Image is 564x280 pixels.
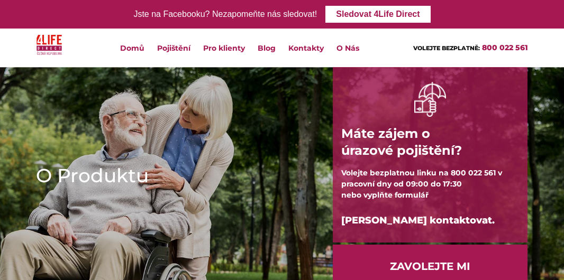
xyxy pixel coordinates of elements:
a: Kontakty [282,29,330,67]
h1: O Produktu [36,162,299,189]
div: Jste na Facebooku? Nezapomeňte nás sledovat! [133,7,317,22]
img: 4Life Direct Česká republika logo [37,33,62,57]
h4: Máte zájem o úrazové pojištění? [341,117,519,167]
a: Sledovat 4Life Direct [325,6,430,23]
span: VOLEJTE BEZPLATNĚ: [413,44,480,52]
a: Domů [114,29,151,67]
img: ruka držící deštník bilá ikona [414,82,446,116]
div: [PERSON_NAME] kontaktovat. [341,201,519,240]
span: Volejte bezplatnou linku na 800 022 561 v pracovní dny od 09:00 do 17:30 nebo vyplňte formulář [341,168,502,200]
a: 800 022 561 [482,43,528,52]
a: Blog [251,29,282,67]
